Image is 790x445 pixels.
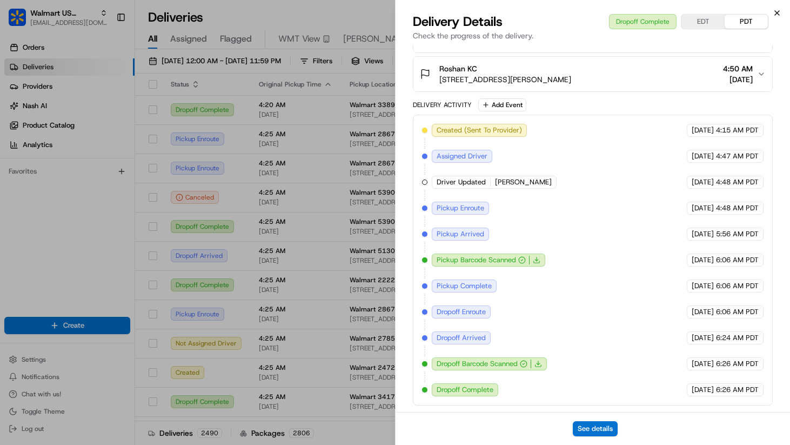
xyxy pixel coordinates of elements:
span: Driver Updated [437,177,486,187]
p: Check the progress of the delivery. [413,30,773,41]
button: Add Event [478,98,526,111]
button: Pickup Barcode Scanned [437,255,526,265]
span: [DATE] [723,74,753,85]
span: 6:26 AM PDT [716,385,759,395]
input: Clear [28,70,178,81]
a: Powered byPylon [76,183,131,191]
span: Dropoff Complete [437,385,493,395]
span: 4:48 AM PDT [716,203,759,213]
span: [DATE] [692,177,714,187]
span: Pickup Enroute [437,203,484,213]
span: 4:47 AM PDT [716,151,759,161]
button: See details [573,421,618,436]
span: Created (Sent To Provider) [437,125,522,135]
span: Pickup Arrived [437,229,484,239]
span: Dropoff Barcode Scanned [437,359,518,369]
span: Pickup Barcode Scanned [437,255,516,265]
span: [DATE] [692,203,714,213]
span: [DATE] [692,385,714,395]
span: Dropoff Enroute [437,307,486,317]
span: Roshan KC [439,63,477,74]
span: Dropoff Arrived [437,333,486,343]
span: 4:15 AM PDT [716,125,759,135]
span: Pylon [108,183,131,191]
span: Delivery Details [413,13,503,30]
span: [DATE] [692,151,714,161]
div: Start new chat [37,103,177,114]
span: API Documentation [102,157,173,168]
span: 6:06 AM PDT [716,255,759,265]
button: Start new chat [184,107,197,119]
div: Delivery Activity [413,101,472,109]
img: Nash [11,11,32,32]
div: We're available if you need us! [37,114,137,123]
span: [DATE] [692,229,714,239]
div: 💻 [91,158,100,167]
span: 6:06 AM PDT [716,281,759,291]
span: 4:48 AM PDT [716,177,759,187]
span: 6:24 AM PDT [716,333,759,343]
img: 1736555255976-a54dd68f-1ca7-489b-9aae-adbdc363a1c4 [11,103,30,123]
span: Assigned Driver [437,151,487,161]
span: [DATE] [692,125,714,135]
span: 5:56 AM PDT [716,229,759,239]
span: [DATE] [692,281,714,291]
button: PDT [725,15,768,29]
p: Welcome 👋 [11,43,197,61]
button: Dropoff Barcode Scanned [437,359,527,369]
span: [PERSON_NAME] [495,177,552,187]
a: 💻API Documentation [87,152,178,172]
span: [DATE] [692,359,714,369]
div: 📗 [11,158,19,167]
span: [DATE] [692,333,714,343]
button: EDT [681,15,725,29]
span: Pickup Complete [437,281,492,291]
span: [DATE] [692,255,714,265]
a: 📗Knowledge Base [6,152,87,172]
button: Roshan KC[STREET_ADDRESS][PERSON_NAME]4:50 AM[DATE] [413,57,772,91]
span: Knowledge Base [22,157,83,168]
span: 4:50 AM [723,63,753,74]
span: 6:06 AM PDT [716,307,759,317]
span: [DATE] [692,307,714,317]
span: [STREET_ADDRESS][PERSON_NAME] [439,74,571,85]
span: 6:26 AM PDT [716,359,759,369]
